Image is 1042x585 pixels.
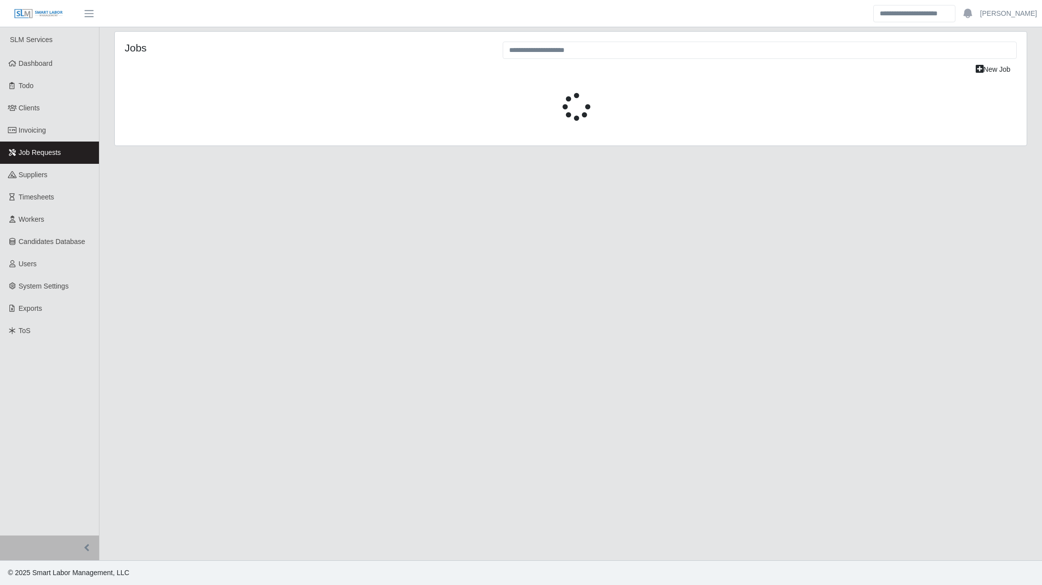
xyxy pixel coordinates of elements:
[19,59,53,67] span: Dashboard
[19,82,34,90] span: Todo
[19,171,47,179] span: Suppliers
[969,61,1017,78] a: New Job
[19,238,86,245] span: Candidates Database
[19,215,45,223] span: Workers
[873,5,955,22] input: Search
[19,148,61,156] span: Job Requests
[19,282,69,290] span: System Settings
[19,126,46,134] span: Invoicing
[14,8,63,19] img: SLM Logo
[19,327,31,335] span: ToS
[8,569,129,577] span: © 2025 Smart Labor Management, LLC
[19,193,54,201] span: Timesheets
[19,260,37,268] span: Users
[980,8,1037,19] a: [PERSON_NAME]
[125,42,488,54] h4: Jobs
[10,36,52,44] span: SLM Services
[19,104,40,112] span: Clients
[19,304,42,312] span: Exports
